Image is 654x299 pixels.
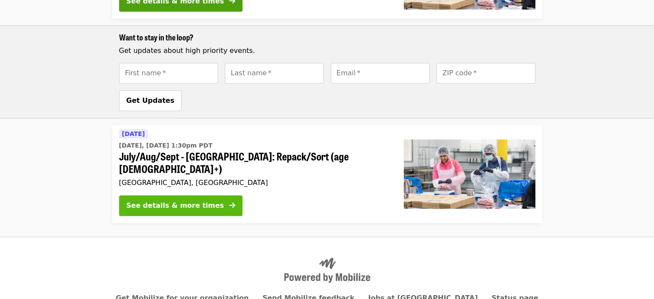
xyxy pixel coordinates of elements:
i: arrow-right icon [229,201,235,210]
img: July/Aug/Sept - Beaverton: Repack/Sort (age 10+) organized by Oregon Food Bank [404,139,535,208]
span: Get updates about high priority events. [119,46,255,55]
input: [object Object] [436,63,535,83]
span: Get Updates [126,96,175,105]
span: [DATE] [122,130,145,137]
input: [object Object] [119,63,218,83]
button: Get Updates [119,90,182,111]
div: [GEOGRAPHIC_DATA], [GEOGRAPHIC_DATA] [119,179,390,187]
span: Want to stay in the loop? [119,31,193,43]
div: See details & more times [126,200,224,211]
input: [object Object] [331,63,430,83]
a: See details for "July/Aug/Sept - Beaverton: Repack/Sort (age 10+)" [112,125,542,223]
span: July/Aug/Sept - [GEOGRAPHIC_DATA]: Repack/Sort (age [DEMOGRAPHIC_DATA]+) [119,150,390,175]
input: [object Object] [225,63,324,83]
time: [DATE], [DATE] 1:30pm PDT [119,141,212,150]
button: See details & more times [119,195,243,216]
img: Powered by Mobilize [284,258,370,283]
